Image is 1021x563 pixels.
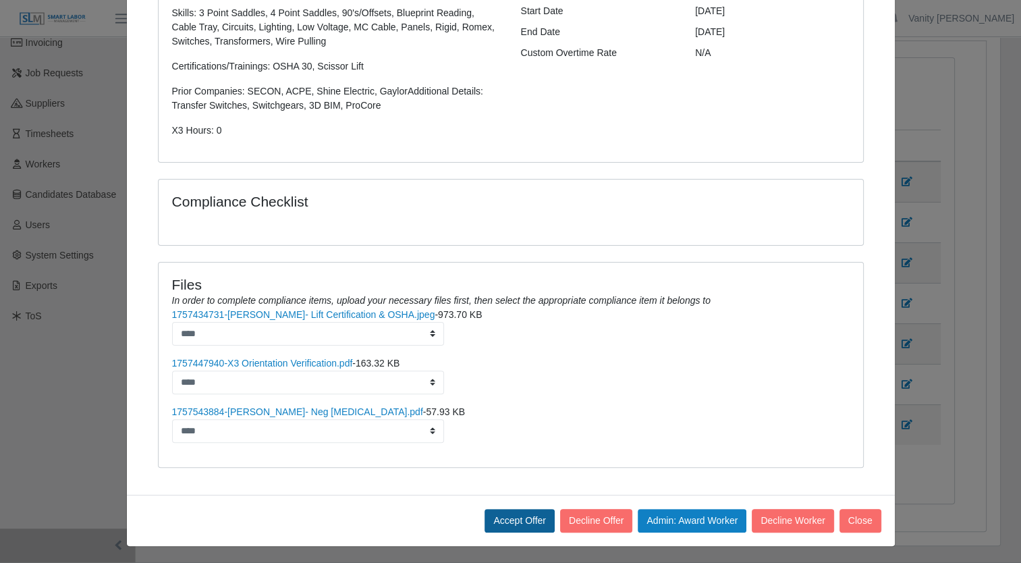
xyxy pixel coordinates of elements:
[172,308,850,346] li: -
[638,509,746,533] button: Admin: Award Worker
[560,509,632,533] button: Decline Offer
[356,358,399,369] span: 163.32 KB
[752,509,833,533] button: Decline Worker
[172,59,501,74] p: Certifications/Trainings: OSHA 30, Scissor Lift
[485,509,555,533] button: Accept Offer
[172,356,850,394] li: -
[695,26,725,37] span: [DATE]
[685,4,860,18] div: [DATE]
[438,309,482,320] span: 973.70 KB
[172,193,617,210] h4: Compliance Checklist
[511,25,686,39] div: End Date
[839,509,881,533] button: Close
[511,4,686,18] div: Start Date
[511,46,686,60] div: Custom Overtime Rate
[172,124,501,138] p: X3 Hours: 0
[172,406,423,417] a: 1757543884-[PERSON_NAME]- Neg [MEDICAL_DATA].pdf
[172,84,501,113] p: Prior Companies: SECON, ACPE, Shine Electric, GaylorAdditional Details: Transfer Switches, Switch...
[172,276,850,293] h4: Files
[426,406,465,417] span: 57.93 KB
[172,309,435,320] a: 1757434731-[PERSON_NAME]- Lift Certification & OSHA.jpeg
[172,295,711,306] i: In order to complete compliance items, upload your necessary files first, then select the appropr...
[695,47,711,58] span: N/A
[172,405,850,443] li: -
[172,6,501,49] p: Skills: 3 Point Saddles, 4 Point Saddles, 90's/Offsets, Blueprint Reading, Cable Tray, Circuits, ...
[172,358,353,369] a: 1757447940-X3 Orientation Verification.pdf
